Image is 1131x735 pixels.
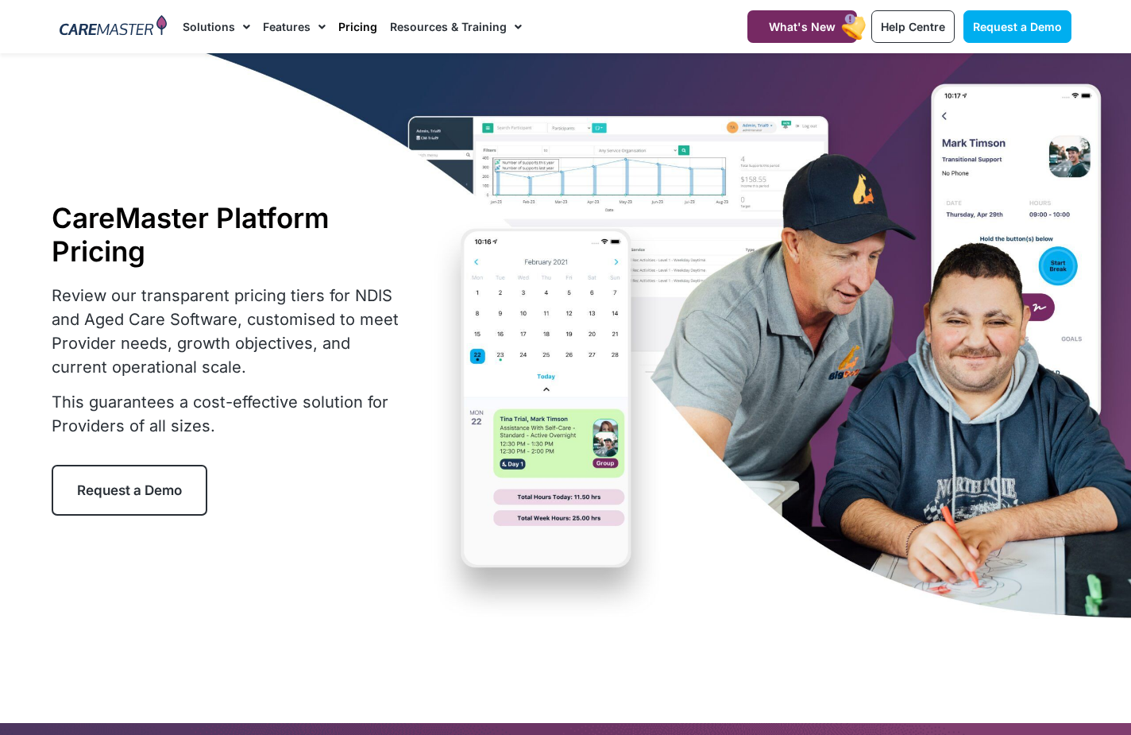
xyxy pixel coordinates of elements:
a: What's New [747,10,857,43]
p: Review our transparent pricing tiers for NDIS and Aged Care Software, customised to meet Provider... [52,284,409,379]
p: This guarantees a cost-effective solution for Providers of all sizes. [52,390,409,438]
span: What's New [769,20,836,33]
a: Request a Demo [963,10,1071,43]
h1: CareMaster Platform Pricing [52,201,409,268]
span: Request a Demo [973,20,1062,33]
a: Request a Demo [52,465,207,516]
img: CareMaster Logo [60,15,167,39]
a: Help Centre [871,10,955,43]
span: Help Centre [881,20,945,33]
span: Request a Demo [77,482,182,498]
